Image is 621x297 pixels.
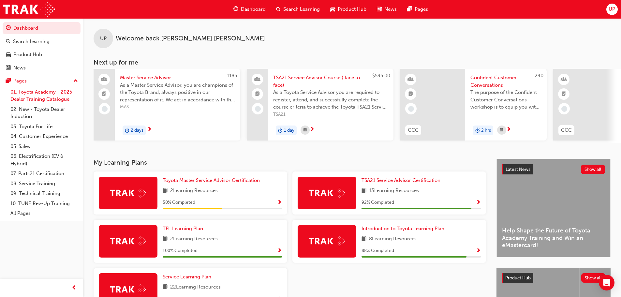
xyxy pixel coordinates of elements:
[408,106,414,112] span: learningRecordVerb_NONE-icon
[278,126,283,135] span: duration-icon
[362,247,394,255] span: 88 % Completed
[502,227,605,249] span: Help Shape the Future of Toyota Academy Training and Win an eMastercard!
[8,169,81,179] a: 07. Parts21 Certification
[330,5,335,13] span: car-icon
[362,225,447,232] a: Introduction to Toyota Learning Plan
[496,159,611,257] a: Latest NewsShow allHelp Shape the Future of Toyota Academy Training and Win an eMastercard!
[535,73,543,79] span: 240
[72,284,77,292] span: prev-icon
[94,159,486,166] h3: My Learning Plans
[120,103,235,111] span: MAS
[277,248,282,254] span: Show Progress
[8,104,81,122] a: 02. New - Toyota Dealer Induction
[408,75,413,84] span: learningResourceType_INSTRUCTOR_LED-icon
[277,247,282,255] button: Show Progress
[228,3,271,16] a: guage-iconDashboard
[163,274,211,280] span: Service Learning Plan
[6,52,11,58] span: car-icon
[362,226,444,231] span: Introduction to Toyota Learning Plan
[561,106,567,112] span: learningRecordVerb_NONE-icon
[125,126,129,135] span: duration-icon
[8,199,81,209] a: 10. TUNE Rev-Up Training
[599,275,614,290] div: Open Intercom Messenger
[170,283,221,291] span: 22 Learning Resources
[372,3,402,16] a: news-iconNews
[3,49,81,61] a: Product Hub
[13,64,26,72] div: News
[476,247,481,255] button: Show Progress
[362,177,443,184] a: TSA21 Service Advisor Certification
[8,179,81,189] a: 08. Service Training
[505,275,531,281] span: Product Hub
[475,126,480,135] span: duration-icon
[581,273,606,283] button: Show all
[303,126,307,134] span: calendar-icon
[102,106,108,112] span: learningRecordVerb_NONE-icon
[163,235,168,243] span: book-icon
[408,90,413,98] span: booktick-icon
[8,188,81,199] a: 09. Technical Training
[500,126,503,134] span: calendar-icon
[502,273,605,283] a: Product HubShow all
[3,75,81,87] button: Pages
[163,226,203,231] span: TFL Learning Plan
[309,188,345,198] img: Trak
[309,236,345,246] img: Trak
[277,199,282,207] button: Show Progress
[276,5,281,13] span: search-icon
[609,6,615,13] span: UP
[3,2,55,17] img: Trak
[408,126,419,134] span: CCC
[8,122,81,132] a: 03. Toyota For Life
[502,164,605,175] a: Latest NewsShow all
[6,25,11,31] span: guage-icon
[163,177,262,184] a: Toyota Master Service Advisor Certification
[562,75,566,84] span: learningResourceType_INSTRUCTOR_LED-icon
[163,187,168,195] span: book-icon
[481,127,491,134] span: 2 hrs
[227,73,237,79] span: 1185
[255,90,260,98] span: booktick-icon
[384,6,397,13] span: News
[325,3,372,16] a: car-iconProduct Hub
[163,199,195,206] span: 50 % Completed
[581,165,605,174] button: Show all
[372,73,390,79] span: $595.00
[13,38,50,45] div: Search Learning
[6,78,11,84] span: pages-icon
[8,87,81,104] a: 01. Toyota Academy - 2025 Dealer Training Catalogue
[3,22,81,34] a: Dashboard
[8,151,81,169] a: 06. Electrification (EV & Hybrid)
[273,74,388,89] span: TSA21 Service Advisor Course ( face to face)
[13,77,27,85] div: Pages
[83,59,621,66] h3: Next up for me
[470,89,541,111] span: The purpose of the Confident Customer Conversations workshop is to equip you with tools to commun...
[8,208,81,218] a: All Pages
[120,82,235,104] span: As a Master Service Advisor, you are champions of the Toyota Brand, always positive in our repres...
[110,284,146,294] img: Trak
[241,6,266,13] span: Dashboard
[476,248,481,254] span: Show Progress
[407,5,412,13] span: pages-icon
[13,51,42,58] div: Product Hub
[6,65,11,71] span: news-icon
[369,235,417,243] span: 8 Learning Resources
[170,235,218,243] span: 2 Learning Resources
[369,187,419,195] span: 13 Learning Resources
[255,106,261,112] span: learningRecordVerb_NONE-icon
[415,6,428,13] span: Pages
[163,283,168,291] span: book-icon
[362,187,366,195] span: book-icon
[310,127,315,133] span: next-icon
[470,74,541,89] span: Confident Customer Conversations
[476,199,481,207] button: Show Progress
[402,3,433,16] a: pages-iconPages
[163,177,260,183] span: Toyota Master Service Advisor Certification
[377,5,382,13] span: news-icon
[400,69,547,141] a: 240CCCConfident Customer ConversationsThe purpose of the Confident Customer Conversations worksho...
[362,235,366,243] span: book-icon
[110,236,146,246] img: Trak
[94,69,240,141] a: 1185Master Service AdvisorAs a Master Service Advisor, you are champions of the Toyota Brand, alw...
[3,62,81,74] a: News
[506,127,511,133] span: next-icon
